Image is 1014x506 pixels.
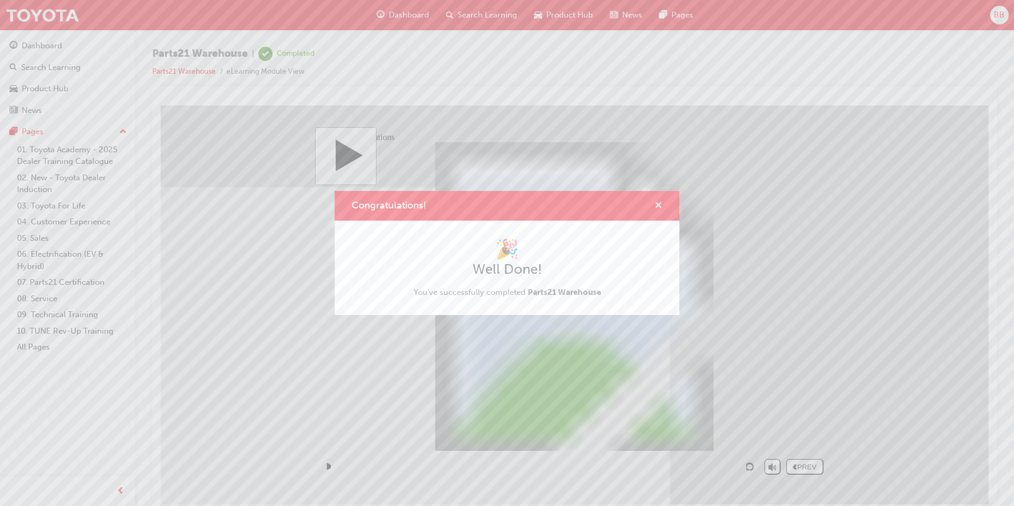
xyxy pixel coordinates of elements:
span: Parts21 Warehouse [528,287,601,297]
h1: 🎉 [414,238,601,261]
button: cross-icon [654,199,662,213]
h2: Well Done! [414,261,601,278]
span: You've successfully completed [414,287,601,297]
div: Parts21Warehouse Start Course [154,22,674,378]
button: Start [154,22,216,80]
div: Congratulations! [335,191,679,315]
span: cross-icon [654,202,662,211]
span: Congratulations! [352,199,426,211]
